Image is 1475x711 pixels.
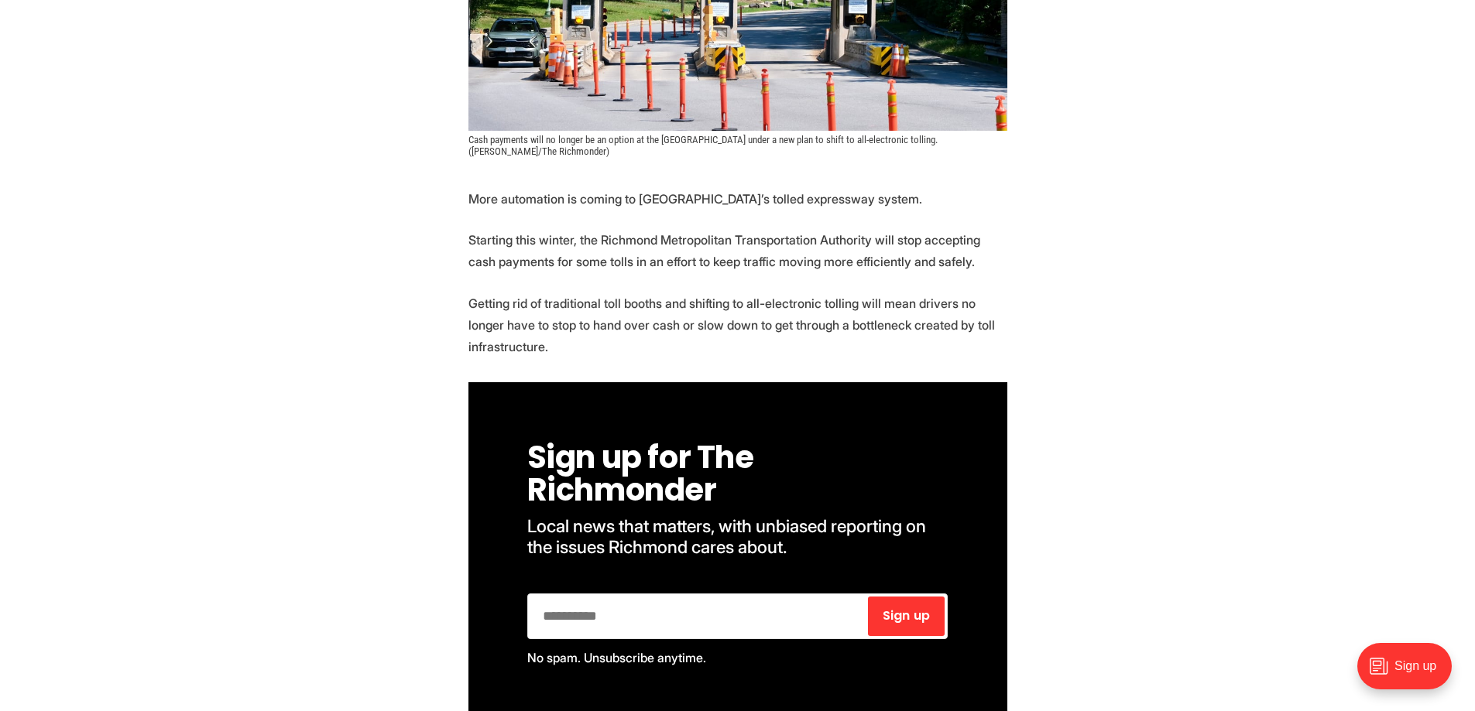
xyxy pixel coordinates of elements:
[468,134,940,157] span: Cash payments will no longer be an option at the [GEOGRAPHIC_DATA] under a new plan to shift to a...
[883,610,930,622] span: Sign up
[527,515,930,557] span: Local news that matters, with unbiased reporting on the issues Richmond cares about.
[468,292,1007,357] p: Getting rid of traditional toll booths and shifting to all-electronic tolling will mean drivers n...
[468,188,1007,210] p: More automation is coming to [GEOGRAPHIC_DATA]’s tolled expressway system.
[527,650,706,665] span: No spam. Unsubscribe anytime.
[868,596,945,636] button: Sign up
[468,229,1007,272] p: Starting this winter, the Richmond Metropolitan Transportation Authority will stop accepting cash...
[1344,635,1475,711] iframe: portal-trigger
[527,436,760,511] span: Sign up for The Richmonder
